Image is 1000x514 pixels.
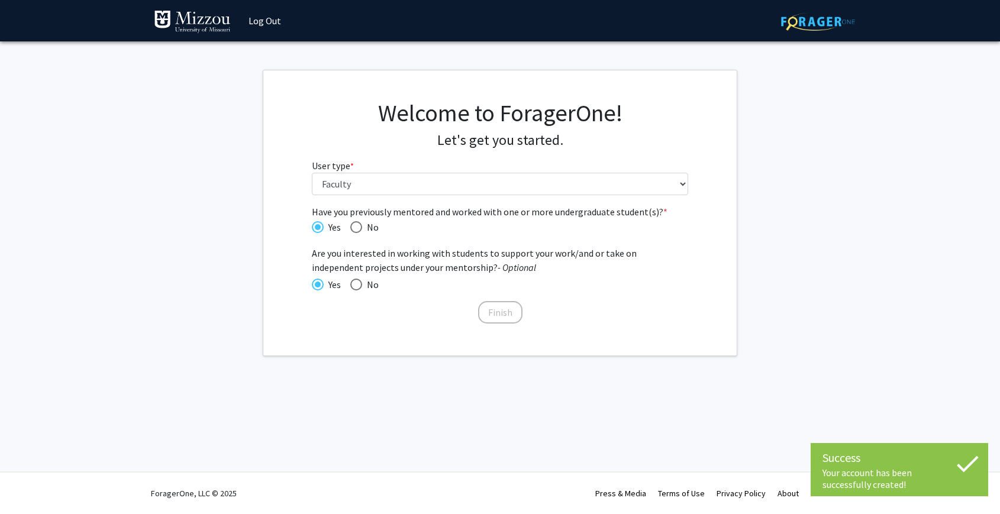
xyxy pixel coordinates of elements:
img: ForagerOne Logo [781,12,855,31]
img: University of Missouri Logo [154,10,231,34]
iframe: Chat [9,461,50,505]
span: No [362,277,379,292]
span: No [362,220,379,234]
mat-radio-group: Have you previously mentored and worked with one or more undergraduate student(s)? [312,219,689,234]
i: - Optional [498,261,536,273]
span: Yes [324,277,341,292]
h1: Welcome to ForagerOne! [312,99,689,127]
a: About [778,488,799,499]
a: Privacy Policy [717,488,766,499]
a: Press & Media [595,488,646,499]
label: User type [312,159,354,173]
span: Are you interested in working with students to support your work/and or take on independent proje... [312,246,689,274]
div: Your account has been successfully created! [822,467,976,490]
button: Finish [478,301,522,324]
div: Success [822,449,976,467]
div: ForagerOne, LLC © 2025 [151,473,237,514]
span: Have you previously mentored and worked with one or more undergraduate student(s)? [312,205,689,219]
span: Yes [324,220,341,234]
h4: Let's get you started. [312,132,689,149]
a: Terms of Use [658,488,705,499]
